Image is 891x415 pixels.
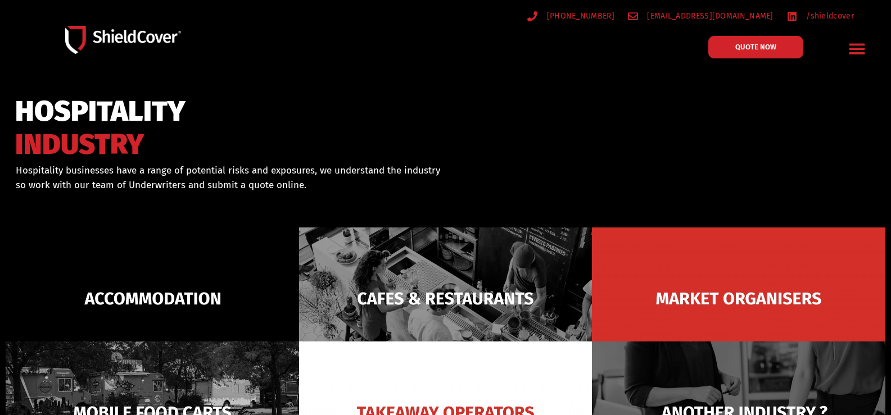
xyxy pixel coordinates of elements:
span: /shieldcover [803,9,854,23]
a: /shieldcover [787,9,854,23]
span: [EMAIL_ADDRESS][DOMAIN_NAME] [644,9,773,23]
div: Menu Toggle [844,35,870,62]
a: QUOTE NOW [708,36,803,58]
p: Hospitality businesses have a range of potential risks and exposures, we understand the industry ... [16,163,449,192]
span: QUOTE NOW [735,43,776,51]
a: [EMAIL_ADDRESS][DOMAIN_NAME] [628,9,774,23]
a: [PHONE_NUMBER] [527,9,614,23]
img: Shield-Cover-Underwriting-Australia-logo-full [65,26,181,54]
span: HOSPITALITY [15,100,186,123]
span: [PHONE_NUMBER] [544,9,614,23]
